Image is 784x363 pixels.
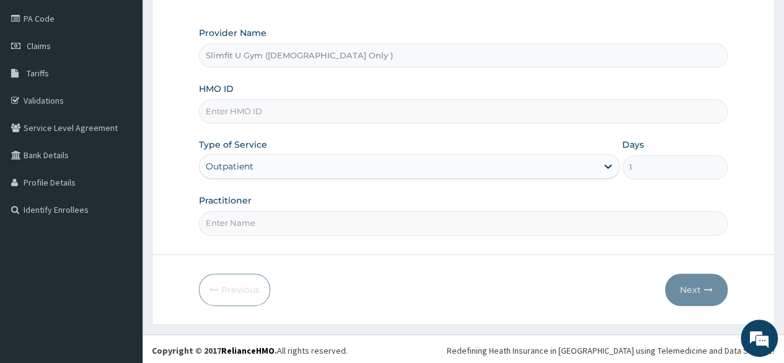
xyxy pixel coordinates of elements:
[622,138,644,151] label: Days
[72,105,171,230] span: We're online!
[152,345,277,356] strong: Copyright © 2017 .
[199,194,252,207] label: Practitioner
[199,138,267,151] label: Type of Service
[199,211,728,235] input: Enter Name
[199,27,266,39] label: Provider Name
[447,344,775,357] div: Redefining Heath Insurance in [GEOGRAPHIC_DATA] using Telemedicine and Data Science!
[64,69,208,86] div: Chat with us now
[27,40,51,52] span: Claims
[221,345,275,356] a: RelianceHMO
[23,62,50,93] img: d_794563401_company_1708531726252_794563401
[665,274,728,306] button: Next
[6,236,236,279] textarea: Type your message and hit 'Enter'
[199,99,728,123] input: Enter HMO ID
[203,6,233,36] div: Minimize live chat window
[199,274,270,306] button: Previous
[199,83,234,95] label: HMO ID
[27,68,49,79] span: Tariffs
